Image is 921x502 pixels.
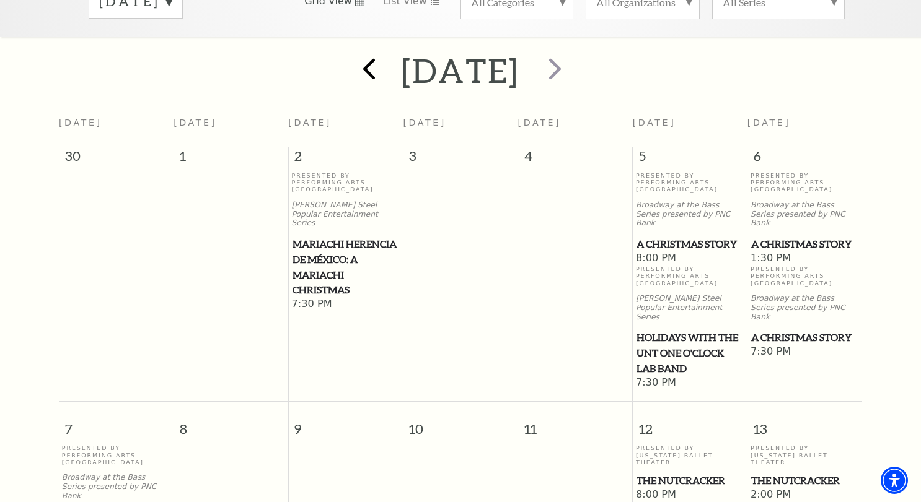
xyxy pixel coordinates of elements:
[751,236,858,252] span: A Christmas Story
[59,118,102,128] span: [DATE]
[174,118,217,128] span: [DATE]
[751,172,859,193] p: Presented By Performing Arts [GEOGRAPHIC_DATA]
[59,147,174,171] span: 30
[751,345,859,359] span: 7:30 PM
[636,444,744,465] p: Presented By [US_STATE] Ballet Theater
[751,444,859,465] p: Presented By [US_STATE] Ballet Theater
[292,201,400,228] p: [PERSON_NAME] Steel Popular Entertainment Series
[633,118,676,128] span: [DATE]
[62,444,170,465] p: Presented By Performing Arts [GEOGRAPHIC_DATA]
[518,118,562,128] span: [DATE]
[518,402,632,444] span: 11
[751,330,858,345] span: A Christmas Story
[402,51,519,90] h2: [DATE]
[751,252,859,266] span: 1:30 PM
[637,330,744,376] span: Holidays with the UNT One O'Clock Lab Band
[637,236,744,252] span: A Christmas Story
[881,467,908,494] div: Accessibility Menu
[403,118,446,128] span: [DATE]
[403,147,518,171] span: 3
[636,252,744,266] span: 8:00 PM
[636,172,744,193] p: Presented By Performing Arts [GEOGRAPHIC_DATA]
[747,402,862,444] span: 13
[751,201,859,228] p: Broadway at the Bass Series presented by PNC Bank
[751,294,859,321] p: Broadway at the Bass Series presented by PNC Bank
[293,236,400,298] span: Mariachi Herencia de México: A Mariachi Christmas
[531,49,576,93] button: next
[636,488,744,502] span: 8:00 PM
[174,147,288,171] span: 1
[636,294,744,321] p: [PERSON_NAME] Steel Popular Entertainment Series
[747,147,862,171] span: 6
[403,402,518,444] span: 10
[747,118,791,128] span: [DATE]
[292,172,400,193] p: Presented By Performing Arts [GEOGRAPHIC_DATA]
[292,298,400,311] span: 7:30 PM
[751,488,859,502] span: 2:00 PM
[637,473,744,488] span: The Nutcracker
[751,266,859,287] p: Presented By Performing Arts [GEOGRAPHIC_DATA]
[62,473,170,500] p: Broadway at the Bass Series presented by PNC Bank
[288,118,332,128] span: [DATE]
[636,376,744,390] span: 7:30 PM
[751,473,858,488] span: The Nutcracker
[633,402,747,444] span: 12
[633,147,747,171] span: 5
[59,402,174,444] span: 7
[289,147,403,171] span: 2
[345,49,390,93] button: prev
[289,402,403,444] span: 9
[636,201,744,228] p: Broadway at the Bass Series presented by PNC Bank
[174,402,288,444] span: 8
[518,147,632,171] span: 4
[636,266,744,287] p: Presented By Performing Arts [GEOGRAPHIC_DATA]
